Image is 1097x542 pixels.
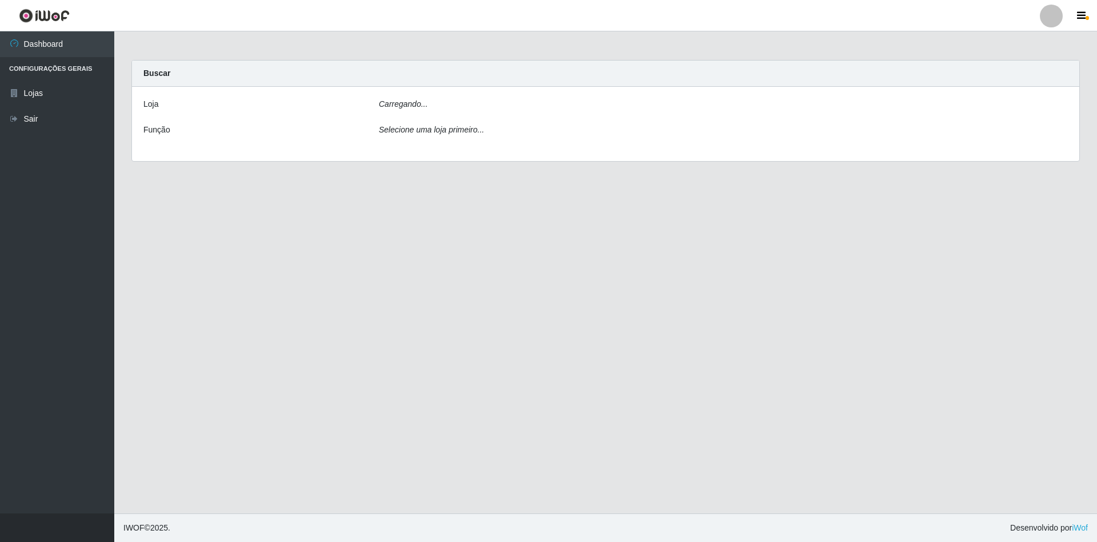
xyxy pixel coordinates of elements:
label: Loja [143,98,158,110]
a: iWof [1072,523,1088,532]
span: © 2025 . [123,522,170,534]
i: Selecione uma loja primeiro... [379,125,484,134]
img: CoreUI Logo [19,9,70,23]
i: Carregando... [379,99,428,109]
strong: Buscar [143,69,170,78]
span: IWOF [123,523,145,532]
span: Desenvolvido por [1010,522,1088,534]
label: Função [143,124,170,136]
